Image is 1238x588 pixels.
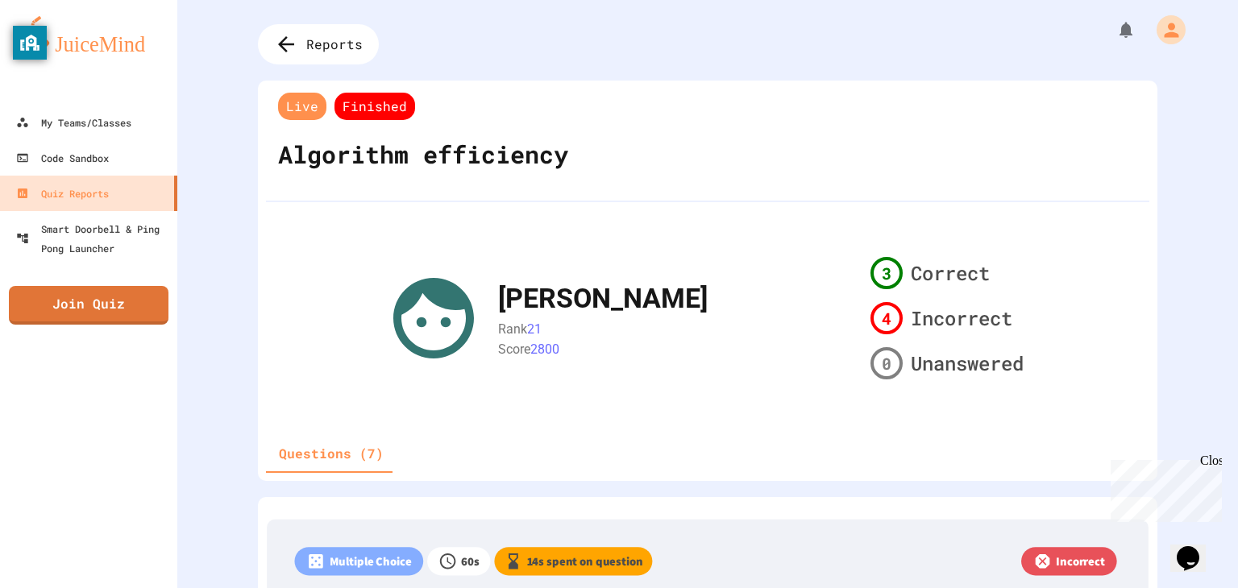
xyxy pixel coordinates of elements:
[266,434,397,473] button: Questions (7)
[530,341,559,356] span: 2800
[16,113,131,132] div: My Teams/Classes
[6,6,111,102] div: Chat with us now!Close
[9,286,168,325] a: Join Quiz
[527,321,542,337] span: 21
[1056,553,1105,570] p: Incorrect
[13,26,47,60] button: privacy banner
[527,553,643,570] p: 14 s spent on question
[870,302,903,334] div: 4
[498,278,708,319] div: [PERSON_NAME]
[274,124,572,184] div: Algorithm efficiency
[870,347,903,379] div: 0
[278,93,326,120] span: Live
[1086,16,1140,43] div: My Notifications
[1170,524,1222,572] iframe: chat widget
[16,148,109,168] div: Code Sandbox
[1140,11,1190,48] div: My Account
[266,434,397,473] div: basic tabs example
[334,93,415,120] span: Finished
[911,259,990,288] span: Correct
[870,257,903,289] div: 3
[911,349,1024,378] span: Unanswered
[16,219,171,258] div: Smart Doorbell & Ping Pong Launcher
[306,35,363,54] span: Reports
[330,553,412,570] p: Multiple Choice
[1104,453,1222,522] iframe: chat widget
[911,304,1012,333] span: Incorrect
[16,184,109,203] div: Quiz Reports
[461,553,480,570] p: 60 s
[498,321,527,337] span: Rank
[16,16,161,58] img: logo-orange.svg
[498,341,530,356] span: Score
